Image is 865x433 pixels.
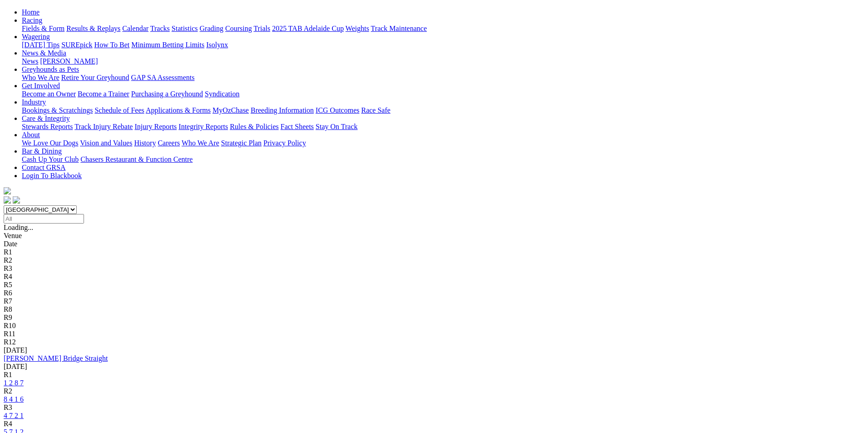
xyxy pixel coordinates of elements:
div: R2 [4,256,861,264]
a: Bar & Dining [22,147,62,155]
a: Trials [253,25,270,32]
a: Fields & Form [22,25,64,32]
a: Breeding Information [251,106,314,114]
div: R12 [4,338,861,346]
div: R7 [4,297,861,305]
div: R3 [4,403,861,412]
div: Date [4,240,861,248]
img: twitter.svg [13,196,20,204]
a: Results & Replays [66,25,120,32]
div: [DATE] [4,346,861,354]
a: History [134,139,156,147]
a: Vision and Values [80,139,132,147]
span: Loading... [4,224,33,231]
a: Bookings & Scratchings [22,106,93,114]
a: [DATE] Tips [22,41,59,49]
div: R6 [4,289,861,297]
div: R11 [4,330,861,338]
a: ICG Outcomes [316,106,359,114]
a: 4 7 2 1 [4,412,24,419]
a: Applications & Forms [146,106,211,114]
a: Get Involved [22,82,60,90]
div: R2 [4,387,861,395]
div: Greyhounds as Pets [22,74,861,82]
a: Statistics [172,25,198,32]
div: News & Media [22,57,861,65]
a: Careers [158,139,180,147]
a: Track Injury Rebate [74,123,133,130]
a: Retire Your Greyhound [61,74,129,81]
a: Purchasing a Greyhound [131,90,203,98]
a: Rules & Policies [230,123,279,130]
a: Become a Trainer [78,90,129,98]
a: Wagering [22,33,50,40]
a: MyOzChase [213,106,249,114]
a: SUREpick [61,41,92,49]
a: Isolynx [206,41,228,49]
a: Minimum Betting Limits [131,41,204,49]
a: Home [22,8,40,16]
div: Racing [22,25,861,33]
div: R5 [4,281,861,289]
a: Contact GRSA [22,164,65,171]
a: We Love Our Dogs [22,139,78,147]
a: Tracks [150,25,170,32]
a: Weights [346,25,369,32]
div: R4 [4,420,861,428]
div: R10 [4,322,861,330]
a: Schedule of Fees [94,106,144,114]
a: 8 4 1 6 [4,395,24,403]
a: Privacy Policy [263,139,306,147]
a: Become an Owner [22,90,76,98]
div: R3 [4,264,861,273]
div: Get Involved [22,90,861,98]
a: Integrity Reports [178,123,228,130]
a: How To Bet [94,41,130,49]
div: About [22,139,861,147]
a: Calendar [122,25,148,32]
a: Fact Sheets [281,123,314,130]
a: Racing [22,16,42,24]
div: Venue [4,232,861,240]
a: News & Media [22,49,66,57]
a: Grading [200,25,223,32]
a: Who We Are [182,139,219,147]
a: Who We Are [22,74,59,81]
div: Wagering [22,41,861,49]
div: R4 [4,273,861,281]
a: Track Maintenance [371,25,427,32]
a: 1 2 8 7 [4,379,24,387]
img: facebook.svg [4,196,11,204]
div: R9 [4,314,861,322]
img: logo-grsa-white.png [4,187,11,194]
a: Cash Up Your Club [22,155,79,163]
a: Race Safe [361,106,390,114]
div: Bar & Dining [22,155,861,164]
a: Syndication [205,90,239,98]
a: Stewards Reports [22,123,73,130]
input: Select date [4,214,84,224]
div: Care & Integrity [22,123,861,131]
a: News [22,57,38,65]
a: Industry [22,98,46,106]
a: [PERSON_NAME] [40,57,98,65]
a: Chasers Restaurant & Function Centre [80,155,193,163]
a: Stay On Track [316,123,357,130]
div: R1 [4,248,861,256]
div: Industry [22,106,861,114]
div: R1 [4,371,861,379]
a: GAP SA Assessments [131,74,195,81]
a: [PERSON_NAME] Bridge Straight [4,354,108,362]
div: R8 [4,305,861,314]
a: Coursing [225,25,252,32]
a: Login To Blackbook [22,172,82,179]
a: Care & Integrity [22,114,70,122]
a: Strategic Plan [221,139,262,147]
div: [DATE] [4,363,861,371]
a: Greyhounds as Pets [22,65,79,73]
a: About [22,131,40,139]
a: Injury Reports [134,123,177,130]
a: 2025 TAB Adelaide Cup [272,25,344,32]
